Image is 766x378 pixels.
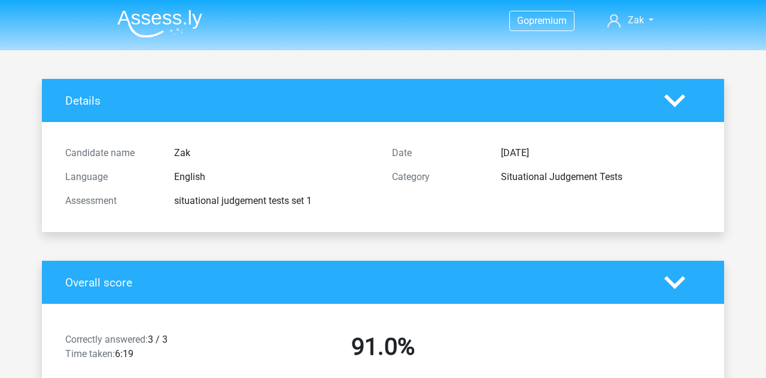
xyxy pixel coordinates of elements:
[517,15,529,26] span: Go
[492,170,710,184] div: Situational Judgement Tests
[510,13,574,29] a: Gopremium
[628,14,644,26] span: Zak
[56,146,165,160] div: Candidate name
[383,170,492,184] div: Category
[56,194,165,208] div: Assessment
[56,170,165,184] div: Language
[65,334,148,345] span: Correctly answered:
[165,170,383,184] div: English
[603,13,658,28] a: Zak
[56,333,220,366] div: 3 / 3 6:19
[229,333,537,361] h2: 91.0%
[165,146,383,160] div: Zak
[117,10,202,38] img: Assessly
[65,348,115,359] span: Time taken:
[492,146,710,160] div: [DATE]
[165,194,383,208] div: situational judgement tests set 1
[65,94,646,108] h4: Details
[383,146,492,160] div: Date
[529,15,567,26] span: premium
[65,276,646,289] h4: Overall score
